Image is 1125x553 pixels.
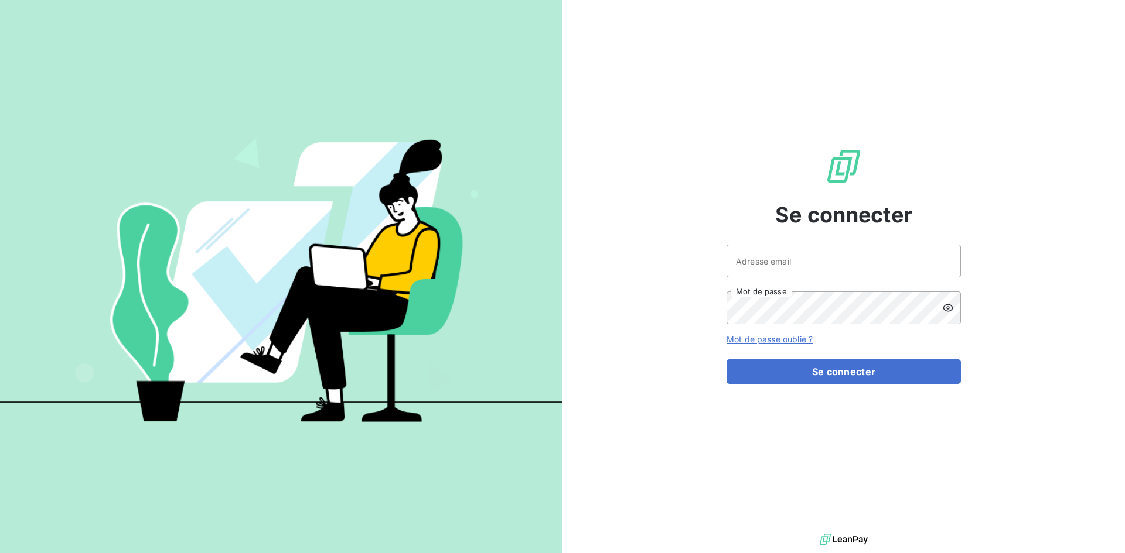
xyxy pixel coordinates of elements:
[775,199,912,231] span: Se connecter
[820,531,868,548] img: logo
[825,147,862,185] img: Logo LeanPay
[727,334,813,344] a: Mot de passe oublié ?
[727,359,961,384] button: Se connecter
[727,245,961,277] input: placeholder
